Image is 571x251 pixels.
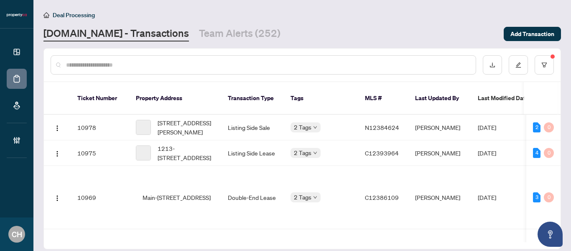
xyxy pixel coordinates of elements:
[541,62,547,68] span: filter
[544,192,554,202] div: 0
[483,55,502,75] button: download
[129,82,221,115] th: Property Address
[408,140,471,166] td: [PERSON_NAME]
[365,149,399,157] span: C12393964
[489,62,495,68] span: download
[294,192,311,202] span: 2 Tags
[478,124,496,131] span: [DATE]
[7,13,27,18] img: logo
[54,150,61,157] img: Logo
[221,140,284,166] td: Listing Side Lease
[43,26,189,41] a: [DOMAIN_NAME] - Transactions
[158,144,214,162] span: 1213-[STREET_ADDRESS]
[71,140,129,166] td: 10975
[51,121,64,134] button: Logo
[538,222,563,247] button: Open asap
[365,194,399,201] span: C12386109
[71,82,129,115] th: Ticket Number
[53,11,95,19] span: Deal Processing
[158,118,214,137] span: [STREET_ADDRESS][PERSON_NAME]
[533,148,540,158] div: 4
[504,27,561,41] button: Add Transaction
[510,27,554,41] span: Add Transaction
[509,55,528,75] button: edit
[544,148,554,158] div: 0
[478,93,529,103] span: Last Modified Date
[535,55,554,75] button: filter
[221,115,284,140] td: Listing Side Sale
[71,166,129,229] td: 10969
[533,192,540,202] div: 3
[294,122,311,132] span: 2 Tags
[54,125,61,132] img: Logo
[408,166,471,229] td: [PERSON_NAME]
[313,195,317,199] span: down
[365,124,399,131] span: N12384624
[221,82,284,115] th: Transaction Type
[51,146,64,160] button: Logo
[284,82,358,115] th: Tags
[294,148,311,158] span: 2 Tags
[408,82,471,115] th: Last Updated By
[199,26,280,41] a: Team Alerts (252)
[43,12,49,18] span: home
[478,149,496,157] span: [DATE]
[471,82,546,115] th: Last Modified Date
[358,82,408,115] th: MLS #
[544,122,554,132] div: 0
[313,125,317,129] span: down
[143,193,211,202] span: Main-[STREET_ADDRESS]
[515,62,521,68] span: edit
[533,122,540,132] div: 2
[313,151,317,155] span: down
[221,166,284,229] td: Double-End Lease
[12,228,22,240] span: CH
[478,194,496,201] span: [DATE]
[408,115,471,140] td: [PERSON_NAME]
[54,195,61,202] img: Logo
[51,191,64,204] button: Logo
[71,115,129,140] td: 10978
